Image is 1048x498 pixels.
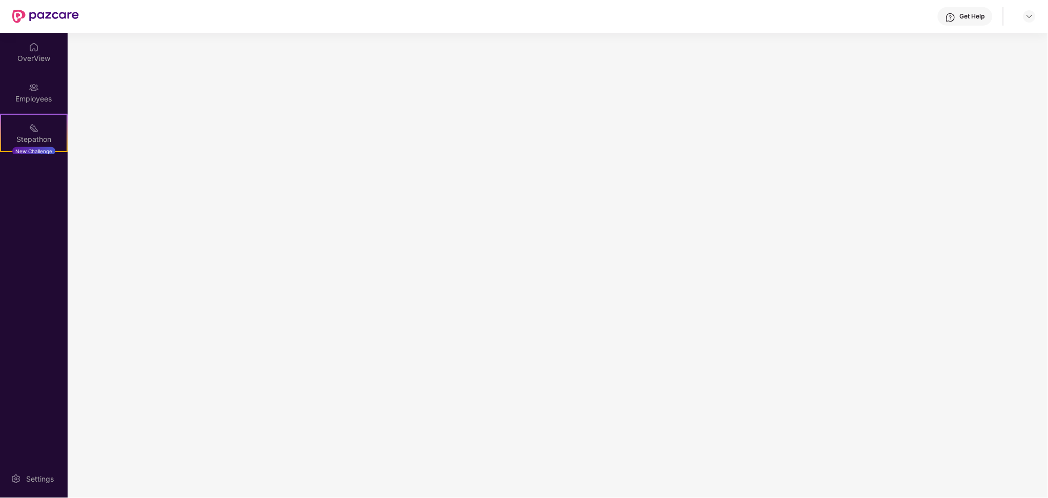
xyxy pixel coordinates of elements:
[23,474,57,484] div: Settings
[12,147,55,155] div: New Challenge
[29,123,39,133] img: svg+xml;base64,PHN2ZyB4bWxucz0iaHR0cDovL3d3dy53My5vcmcvMjAwMC9zdmciIHdpZHRoPSIyMSIgaGVpZ2h0PSIyMC...
[946,12,956,23] img: svg+xml;base64,PHN2ZyBpZD0iSGVscC0zMngzMiIgeG1sbnM9Imh0dHA6Ly93d3cudzMub3JnLzIwMDAvc3ZnIiB3aWR0aD...
[29,42,39,52] img: svg+xml;base64,PHN2ZyBpZD0iSG9tZSIgeG1sbnM9Imh0dHA6Ly93d3cudzMub3JnLzIwMDAvc3ZnIiB3aWR0aD0iMjAiIG...
[1,134,67,144] div: Stepathon
[960,12,985,20] div: Get Help
[12,10,79,23] img: New Pazcare Logo
[11,474,21,484] img: svg+xml;base64,PHN2ZyBpZD0iU2V0dGluZy0yMHgyMCIgeG1sbnM9Imh0dHA6Ly93d3cudzMub3JnLzIwMDAvc3ZnIiB3aW...
[29,82,39,93] img: svg+xml;base64,PHN2ZyBpZD0iRW1wbG95ZWVzIiB4bWxucz0iaHR0cDovL3d3dy53My5vcmcvMjAwMC9zdmciIHdpZHRoPS...
[1025,12,1034,20] img: svg+xml;base64,PHN2ZyBpZD0iRHJvcGRvd24tMzJ4MzIiIHhtbG5zPSJodHRwOi8vd3d3LnczLm9yZy8yMDAwL3N2ZyIgd2...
